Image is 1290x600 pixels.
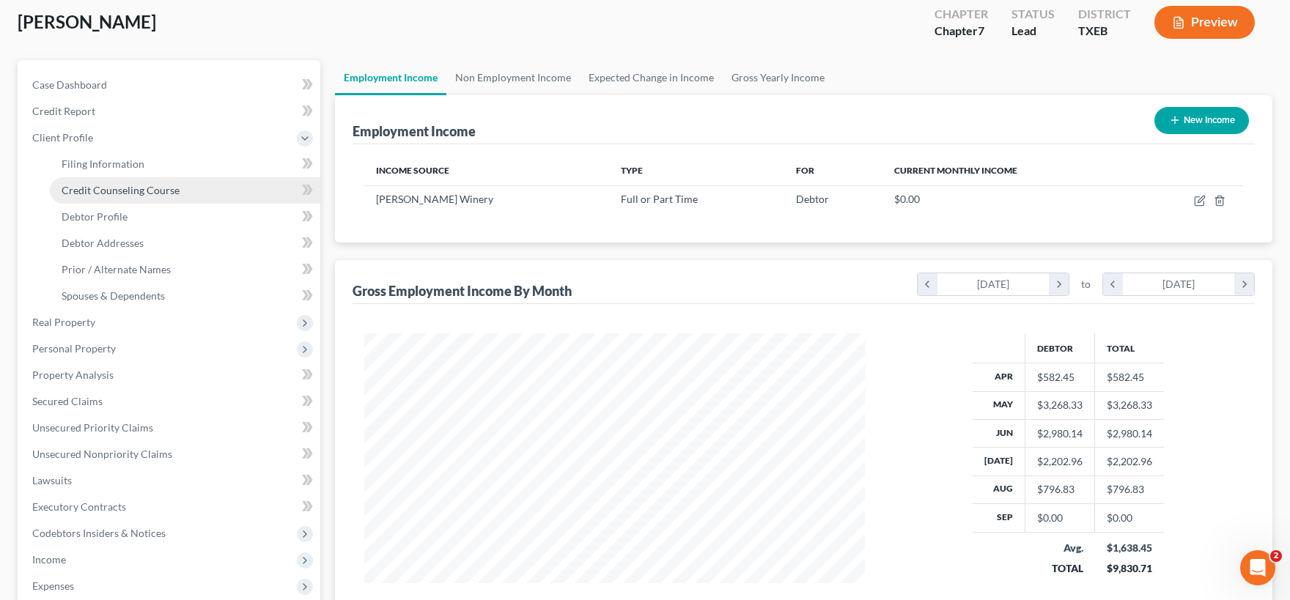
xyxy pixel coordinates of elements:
th: Debtor [1025,333,1095,363]
span: Debtor [796,193,829,205]
div: [DATE] [1123,273,1235,295]
div: Chapter [935,6,988,23]
span: Property Analysis [32,368,114,381]
div: $2,980.14 [1037,426,1083,441]
td: $2,202.96 [1095,448,1165,475]
span: 7 [978,23,984,37]
span: Full or Part Time [621,193,698,205]
span: For [796,165,814,176]
span: Prior / Alternate Names [62,263,171,275]
a: Filing Information [50,151,320,177]
td: $2,980.14 [1095,419,1165,447]
div: $1,638.45 [1107,541,1153,555]
th: Aug [973,475,1025,503]
span: Filing Information [62,158,144,170]
div: $0.00 [1037,511,1083,525]
td: $3,268.33 [1095,391,1165,419]
a: Unsecured Nonpriority Claims [21,441,320,467]
i: chevron_left [918,273,937,295]
span: Income Source [376,165,449,176]
span: Client Profile [32,131,93,144]
a: Case Dashboard [21,72,320,98]
div: Employment Income [353,122,476,140]
a: Expected Change in Income [580,60,723,95]
td: $0.00 [1095,504,1165,532]
th: Sep [973,504,1025,532]
button: New Income [1154,107,1249,134]
div: $3,268.33 [1037,398,1083,412]
span: Credit Counseling Course [62,184,180,196]
a: Secured Claims [21,388,320,415]
a: Employment Income [335,60,446,95]
span: [PERSON_NAME] [18,11,156,32]
span: Debtor Profile [62,210,128,223]
span: Secured Claims [32,395,103,407]
span: Personal Property [32,342,116,355]
span: Codebtors Insiders & Notices [32,527,166,539]
div: $796.83 [1037,482,1083,497]
a: Prior / Alternate Names [50,256,320,283]
div: Lead [1011,23,1055,40]
a: Debtor Profile [50,204,320,230]
th: [DATE] [973,448,1025,475]
i: chevron_left [1103,273,1123,295]
a: Spouses & Dependents [50,283,320,309]
span: Credit Report [32,105,95,117]
iframe: Intercom live chat [1240,550,1275,585]
span: Executory Contracts [32,500,126,513]
div: $582.45 [1037,370,1083,385]
div: TOTAL [1037,561,1083,576]
div: District [1078,6,1131,23]
a: Unsecured Priority Claims [21,415,320,441]
span: Spouses & Dependents [62,289,165,302]
span: Type [621,165,643,176]
div: [DATE] [937,273,1050,295]
div: $2,202.96 [1037,454,1083,469]
a: Debtor Addresses [50,230,320,256]
span: Unsecured Nonpriority Claims [32,448,172,460]
div: Gross Employment Income By Month [353,282,572,300]
a: Non Employment Income [446,60,580,95]
span: Real Property [32,316,95,328]
span: $0.00 [894,193,920,205]
span: Expenses [32,579,74,592]
th: Total [1095,333,1165,363]
th: Apr [973,363,1025,391]
a: Executory Contracts [21,494,320,520]
span: Lawsuits [32,474,72,486]
a: Gross Yearly Income [723,60,833,95]
span: [PERSON_NAME] Winery [376,193,493,205]
th: May [973,391,1025,419]
span: Case Dashboard [32,78,107,91]
span: 2 [1270,550,1282,562]
div: Chapter [935,23,988,40]
th: Jun [973,419,1025,447]
td: $582.45 [1095,363,1165,391]
td: $796.83 [1095,475,1165,503]
div: Avg. [1037,541,1083,555]
div: $9,830.71 [1107,561,1153,576]
span: Income [32,553,66,566]
i: chevron_right [1049,273,1069,295]
div: Status [1011,6,1055,23]
a: Credit Counseling Course [50,177,320,204]
a: Property Analysis [21,362,320,388]
div: TXEB [1078,23,1131,40]
span: Debtor Addresses [62,237,144,249]
i: chevron_right [1234,273,1254,295]
button: Preview [1154,6,1255,39]
span: to [1081,277,1091,292]
a: Credit Report [21,98,320,125]
a: Lawsuits [21,467,320,494]
span: Current Monthly Income [894,165,1017,176]
span: Unsecured Priority Claims [32,421,153,434]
